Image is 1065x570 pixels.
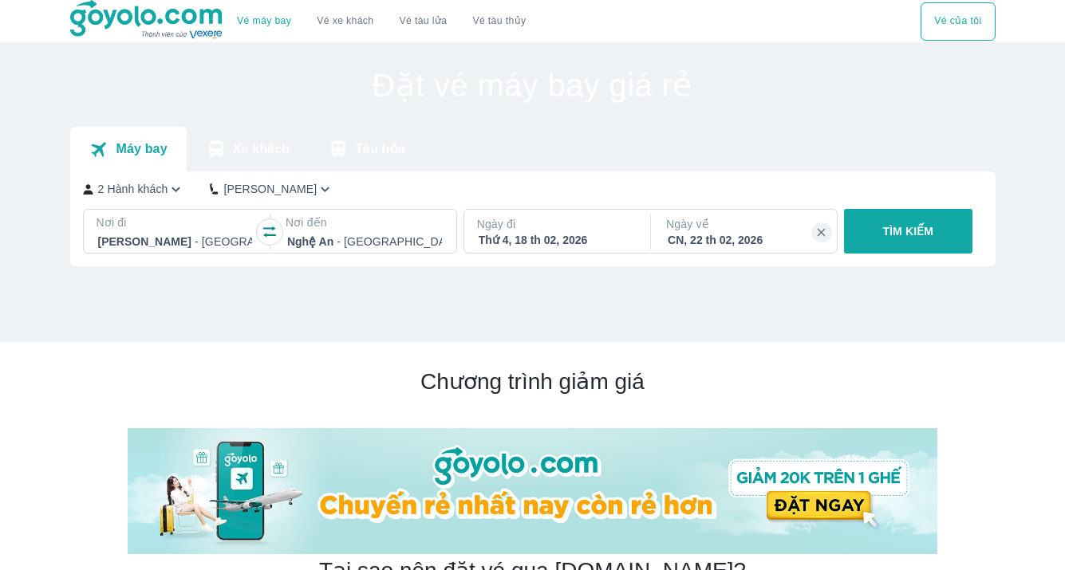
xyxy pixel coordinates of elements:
[387,2,460,41] a: Vé tàu lửa
[70,69,996,101] h1: Đặt vé máy bay giá rẻ
[844,209,972,254] button: TÌM KIẾM
[479,232,633,248] div: Thứ 4, 18 th 02, 2026
[128,428,937,554] img: banner-home
[355,141,405,157] p: Tàu hỏa
[97,214,254,230] p: Nơi đi
[286,214,444,230] p: Nơi đến
[233,141,290,157] p: Xe khách
[98,181,168,197] p: 2 Hành khách
[83,181,185,198] button: 2 Hành khách
[921,2,995,41] div: choose transportation mode
[223,181,317,197] p: [PERSON_NAME]
[460,2,538,41] button: Vé tàu thủy
[668,232,822,248] div: CN, 22 th 02, 2026
[921,2,995,41] button: Vé của tôi
[210,181,333,198] button: [PERSON_NAME]
[224,2,538,41] div: choose transportation mode
[70,127,424,171] div: transportation tabs
[128,368,937,396] h2: Chương trình giảm giá
[116,141,167,157] p: Máy bay
[317,15,373,27] a: Vé xe khách
[666,216,824,232] p: Ngày về
[237,15,291,27] a: Vé máy bay
[882,223,933,239] p: TÌM KIẾM
[477,216,635,232] p: Ngày đi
